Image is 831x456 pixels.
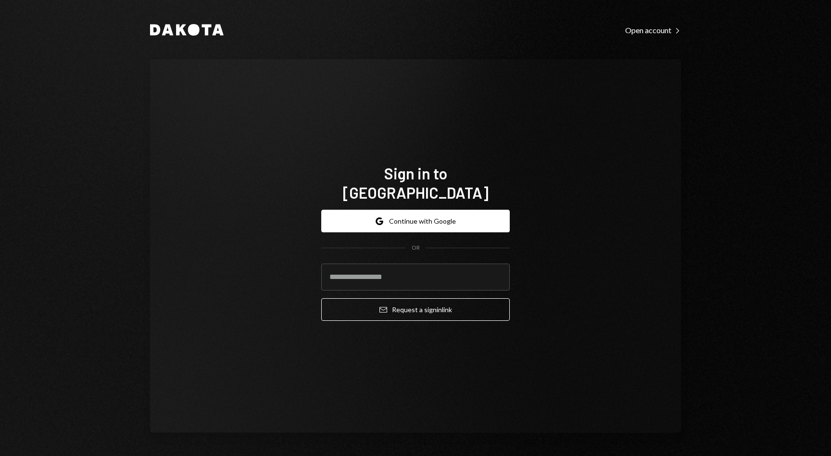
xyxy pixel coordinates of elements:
a: Open account [625,25,681,35]
button: Request a signinlink [321,298,510,321]
h1: Sign in to [GEOGRAPHIC_DATA] [321,164,510,202]
div: OR [412,244,420,252]
button: Continue with Google [321,210,510,232]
